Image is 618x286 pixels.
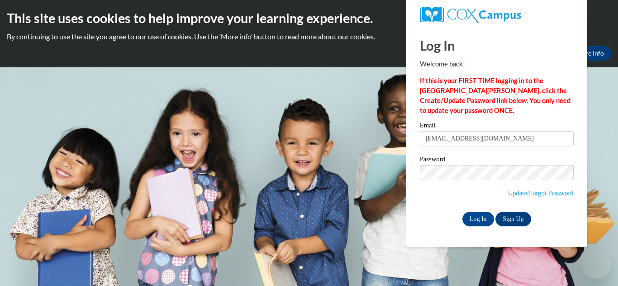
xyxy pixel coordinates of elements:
a: More Info [569,46,611,61]
strong: If this is your FIRST TIME logging in to the [GEOGRAPHIC_DATA][PERSON_NAME], click the Create/Upd... [420,77,570,114]
p: By continuing to use the site you agree to our use of cookies. Use the ‘More info’ button to read... [7,32,611,42]
a: COX Campus [420,7,574,23]
p: Welcome back! [420,59,574,69]
a: Sign Up [495,212,531,226]
label: Password [420,156,574,165]
label: Email [420,122,574,131]
h2: This site uses cookies to help improve your learning experience. [7,9,611,27]
h1: Log In [420,36,574,55]
img: COX Campus [420,7,521,23]
a: Update/Forgot Password [508,189,574,197]
input: Log In [462,212,494,226]
iframe: Button to launch messaging window [582,250,611,279]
